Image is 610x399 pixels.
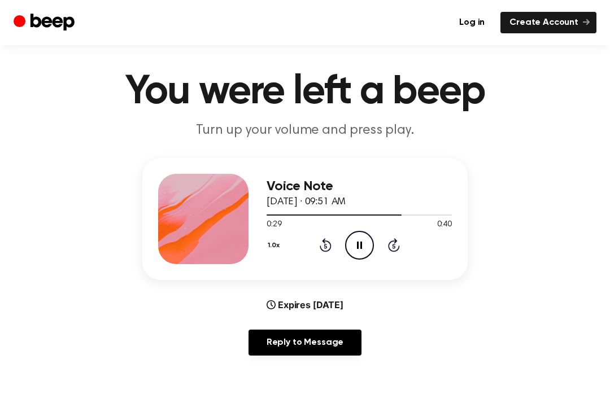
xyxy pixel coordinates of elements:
[267,236,284,255] button: 1.0x
[500,12,596,33] a: Create Account
[249,330,361,356] a: Reply to Message
[16,72,594,112] h1: You were left a beep
[267,298,343,312] div: Expires [DATE]
[267,179,452,194] h3: Voice Note
[267,197,346,207] span: [DATE] · 09:51 AM
[14,12,77,34] a: Beep
[267,219,281,231] span: 0:29
[437,219,452,231] span: 0:40
[450,12,494,33] a: Log in
[88,121,522,140] p: Turn up your volume and press play.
